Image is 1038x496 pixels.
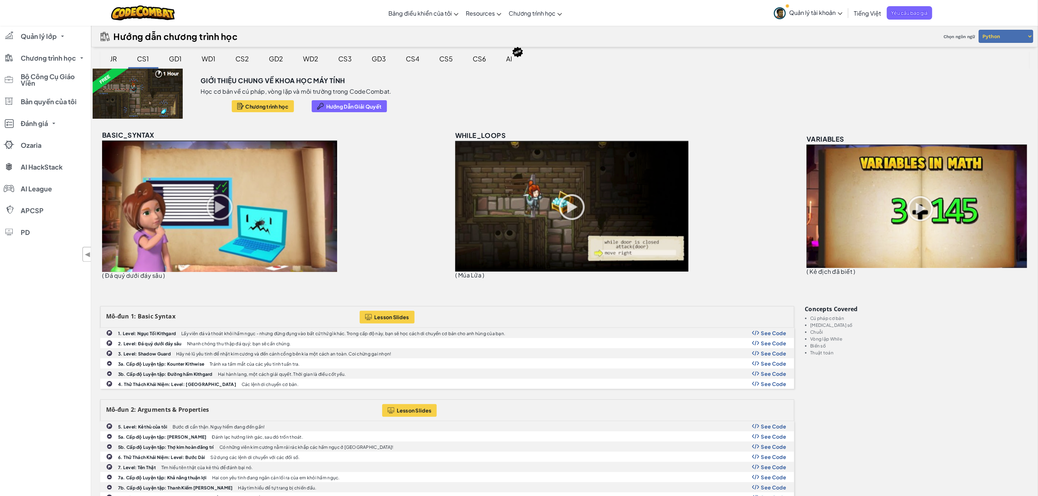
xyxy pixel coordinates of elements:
[100,338,794,348] a: 2. Level: Đá quý dưới đáy sâu Nhanh chóng thu thập đá quý; bạn sẽ cần chúng. Show Code Logo See Code
[106,371,112,377] img: IconPracticeLevel.svg
[811,330,1029,334] li: Chuỗi
[761,361,787,366] span: See Code
[360,311,415,324] a: Lesson Slides
[161,465,253,470] p: Tìm hiểu tên thật của kẻ thù để đánh bại nó.
[752,444,759,449] img: Show Code Logo
[113,31,238,41] h2: Hướng dẫn chương trình học
[118,361,204,367] b: 3a. Cấp độ Luyện tập: Kounter Kithwise
[101,32,110,41] img: IconCurriculumGuide.svg
[100,348,794,358] a: 3. Level: Shadow Guard Hãy né lũ yêu tinh để nhặt kim cương và đến cánh cổng bên kia một cách an ...
[752,351,759,356] img: Show Code Logo
[752,330,759,336] img: Show Code Logo
[106,444,112,450] img: IconPracticeLevel.svg
[455,271,457,279] span: (
[774,7,786,19] img: avatar
[21,164,62,170] span: AI HackStack
[118,382,236,387] b: 4. Thử Thách Khái Niệm: Level: [GEOGRAPHIC_DATA]
[21,98,77,105] span: Bản quyền của tôi
[761,350,787,356] span: See Code
[21,33,57,40] span: Quản lý lớp
[100,482,794,492] a: 7b. Cấp độ Luyện tập: Thanh Kiếm [PERSON_NAME] Hãy tìm hiểu để tự trang bị chiến đấu. Show Code L...
[103,50,125,67] div: JR
[811,343,1029,348] li: Biến số
[100,452,794,462] a: 6. Thử Thách Khái Niệm: Level: Bước Dài Sử dụng các lệnh di chuyển với các đối số. Show Code Logo...
[761,434,787,439] span: See Code
[242,382,298,387] p: Các lệnh di chuyển cơ bản.
[399,50,427,67] div: CS4
[106,474,112,480] img: IconPracticeLevel.svg
[106,330,113,336] img: IconChallengeLevel.svg
[100,369,794,379] a: 3b. Cấp độ Luyện tập: Đường hầm Kithgard Hai hành lang, một cách giải quyết. Thời gian là điều cố...
[212,435,303,439] p: Đánh lạc hướng lính gác, sau đó trốn thoát.
[131,406,136,414] span: 2:
[397,407,432,413] span: Lesson Slides
[106,340,113,346] img: IconChallengeLevel.svg
[752,434,759,439] img: Show Code Logo
[106,381,113,387] img: IconChallengeLevel.svg
[187,341,291,346] p: Nhanh chóng thu thập đá quý; bạn sẽ cần chúng.
[805,306,1029,312] h3: Concepts covered
[102,272,104,279] span: (
[854,9,881,17] span: Tiếng Việt
[118,341,182,346] b: 2. Level: Đá quý dưới đáy sâu
[181,331,505,336] p: Lấy viên đá và thoát khỏi hầm ngục - nhưng đừng đụng vào bất cứ thứ gì khác. Trong cấp độ này, bạ...
[312,100,387,112] button: Hướng Dẫn Giải Quyết
[388,9,452,17] span: Bảng điều khiển của tôi
[761,340,787,346] span: See Code
[218,372,346,377] p: Hai hành lang, một cách giải quyết. Thời gian là điều cốt yếu.
[499,50,520,67] div: AI
[941,31,978,42] span: Chọn ngôn ngữ
[201,88,392,95] p: Học cơ bản về cú pháp, vòng lặp và môi trường trong CodeCombat.
[238,485,316,490] p: Hãy tìm hiểu để tự trang bị chiến đấu.
[118,424,167,430] b: 5. Level: Kẻ thù của tôi
[761,484,787,490] span: See Code
[85,249,91,260] span: ◀
[212,475,340,480] p: Hai con yêu tinh đang ngăn cản lối ra của em khỏi hầm ngục.
[195,50,223,67] div: WD1
[462,3,505,23] a: Resources
[138,312,175,320] span: Basic Syntax
[118,455,205,460] b: 6. Thử Thách Khái Niệm: Level: Bước Dài
[811,337,1029,341] li: Vòng lặp While
[102,131,154,139] span: basic_syntax
[512,46,524,58] img: IconNew.svg
[118,465,156,470] b: 7. Level: Tên Thật
[365,50,393,67] div: GD3
[106,423,113,430] img: IconChallengeLevel.svg
[851,3,885,23] a: Tiếng Việt
[106,406,129,414] span: Mô-đun
[118,351,171,357] b: 3. Level: Shadow Guard
[807,145,1027,268] img: variables_unlocked.png
[21,142,41,149] span: Ozaria
[752,424,759,429] img: Show Code Logo
[382,404,437,417] button: Lesson Slides
[210,362,300,366] p: Tránh xa tầm mắt của các yêu tinh tuần tra.
[106,434,112,439] img: IconPracticeLevel.svg
[811,316,1029,321] li: Cú pháp cơ bản
[131,312,136,320] span: 1:
[752,454,759,459] img: Show Code Logo
[111,5,175,20] a: CodeCombat logo
[21,120,48,127] span: Đánh giá
[118,331,176,336] b: 1. Level: Ngục Tối Kithgard
[262,50,291,67] div: GD2
[807,135,844,143] span: variables
[106,350,113,357] img: IconChallengeLevel.svg
[100,431,794,442] a: 5a. Cấp độ Luyện tập: [PERSON_NAME] Đánh lạc hướng lính gác, sau đó trốn thoát. Show Code Logo Se...
[752,341,759,346] img: Show Code Logo
[466,9,495,17] span: Resources
[752,361,759,366] img: Show Code Logo
[482,271,484,279] span: )
[385,3,462,23] a: Bảng điều khiển của tôi
[887,6,932,20] a: Yêu cầu báo giá
[505,3,566,23] a: Chương trình học
[455,141,688,272] img: while_loops_unlocked.png
[811,323,1029,328] li: [MEDICAL_DATA] số
[118,444,214,450] b: 5b. Cấp độ Luyện tập: Thợ kim hoàn đãng trí
[21,186,52,192] span: AI League
[509,9,556,17] span: Chương trình học
[21,55,76,61] span: Chương trình học
[761,464,787,470] span: See Code
[106,312,129,320] span: Mô-đun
